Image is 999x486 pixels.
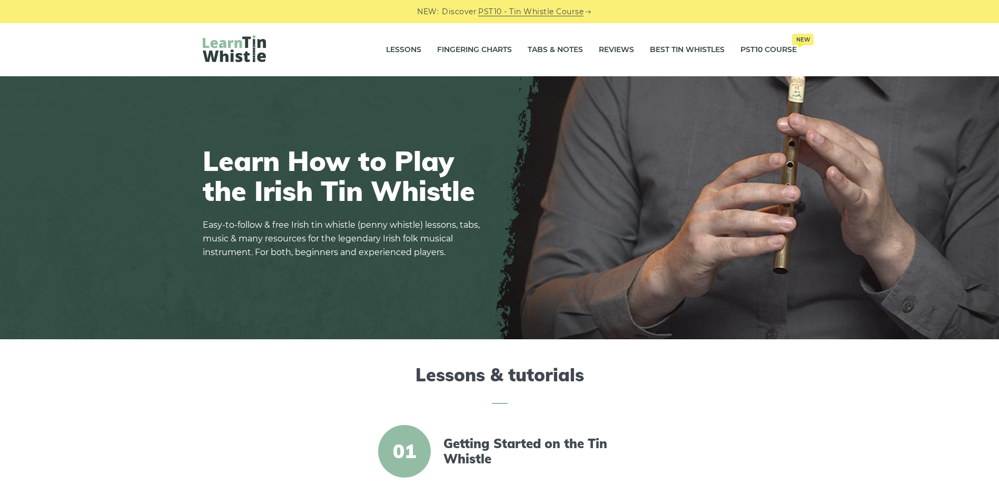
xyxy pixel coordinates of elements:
[599,37,634,63] a: Reviews
[437,37,512,63] a: Fingering Charts
[528,37,583,63] a: Tabs & Notes
[203,146,487,206] h1: Learn How to Play the Irish Tin Whistle
[792,34,814,45] span: New
[378,425,431,478] span: 01
[203,364,797,404] h2: Lessons & tutorials
[203,218,487,259] p: Easy-to-follow & free Irish tin whistle (penny whistle) lessons, tabs, music & many resources for...
[650,37,725,63] a: Best Tin Whistles
[386,37,421,63] a: Lessons
[443,436,625,467] a: Getting Started on the Tin Whistle
[203,35,266,62] img: LearnTinWhistle.com
[740,37,797,63] a: PST10 CourseNew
